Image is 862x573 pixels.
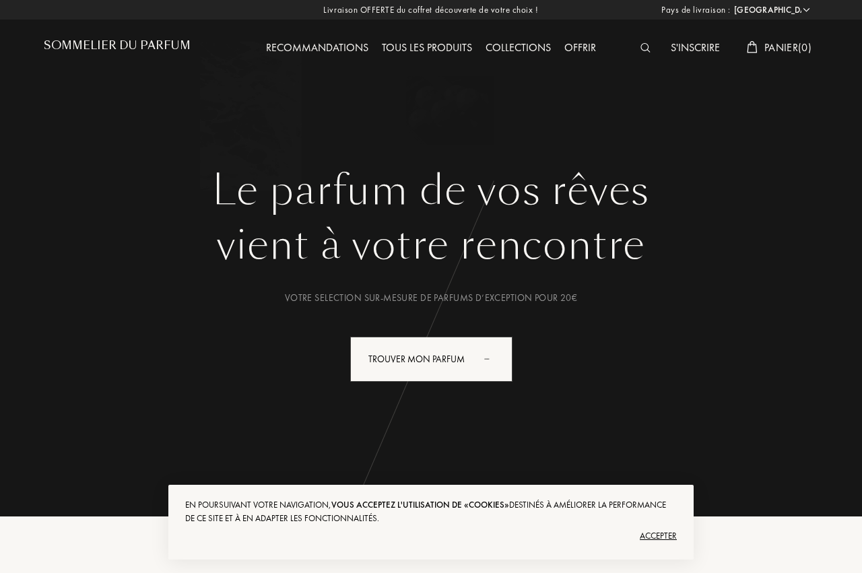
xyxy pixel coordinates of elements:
[259,40,375,55] a: Recommandations
[375,40,479,57] div: Tous les produits
[44,39,191,52] h1: Sommelier du Parfum
[259,40,375,57] div: Recommandations
[558,40,603,55] a: Offrir
[479,40,558,55] a: Collections
[185,525,677,547] div: Accepter
[54,291,808,305] div: Votre selection sur-mesure de parfums d’exception pour 20€
[479,345,506,372] div: animation
[54,166,808,215] h1: Le parfum de vos rêves
[664,40,727,55] a: S'inscrire
[747,41,758,53] img: cart_white.svg
[640,43,651,53] img: search_icn_white.svg
[44,39,191,57] a: Sommelier du Parfum
[664,40,727,57] div: S'inscrire
[375,40,479,55] a: Tous les produits
[661,3,731,17] span: Pays de livraison :
[764,40,811,55] span: Panier ( 0 )
[558,40,603,57] div: Offrir
[331,499,509,510] span: vous acceptez l'utilisation de «cookies»
[54,215,808,275] div: vient à votre rencontre
[185,498,677,525] div: En poursuivant votre navigation, destinés à améliorer la performance de ce site et à en adapter l...
[350,337,512,382] div: Trouver mon parfum
[340,337,523,382] a: Trouver mon parfumanimation
[479,40,558,57] div: Collections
